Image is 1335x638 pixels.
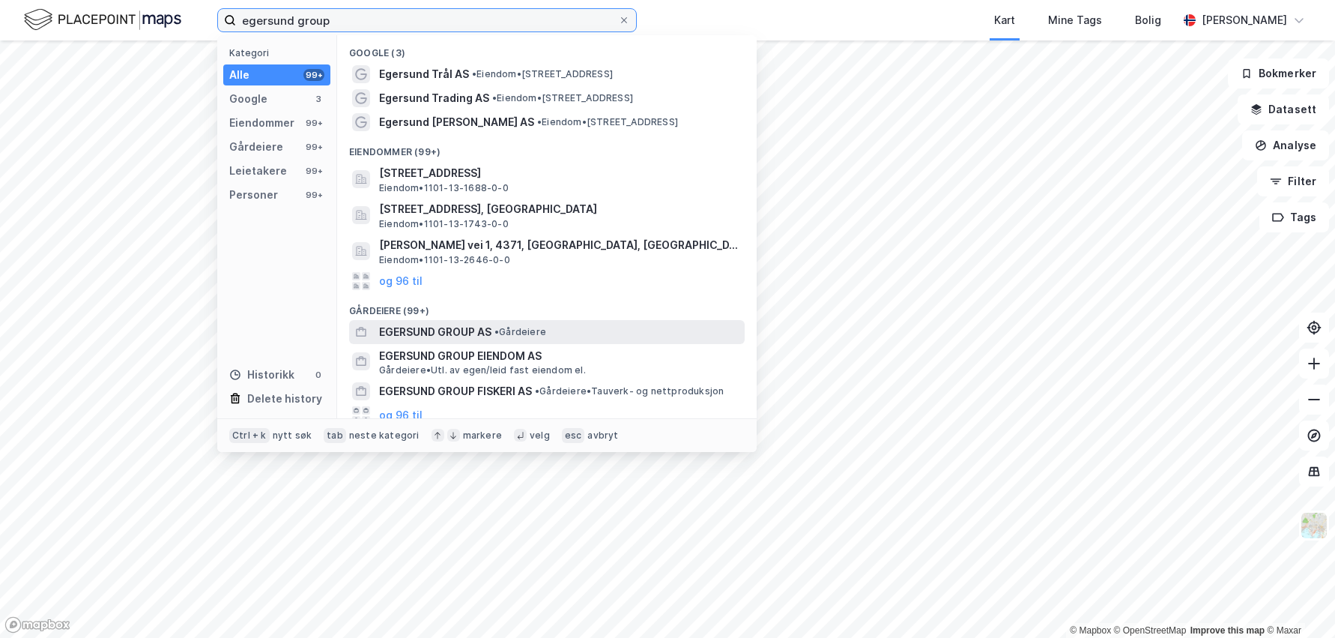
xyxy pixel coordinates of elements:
div: 0 [312,369,324,381]
span: [STREET_ADDRESS] [379,164,739,182]
div: Leietakere [229,162,287,180]
span: Egersund Trål AS [379,65,469,83]
span: Eiendom • 1101-13-2646-0-0 [379,254,510,266]
img: Z [1300,511,1328,540]
span: Egersund Trading AS [379,89,489,107]
div: esc [562,428,585,443]
div: avbryt [587,430,618,442]
div: 99+ [303,141,324,153]
span: Eiendom • 1101-13-1688-0-0 [379,182,509,194]
a: Mapbox [1070,625,1111,636]
div: neste kategori [349,430,420,442]
span: Eiendom • [STREET_ADDRESS] [537,116,678,128]
div: Bolig [1135,11,1161,29]
a: OpenStreetMap [1114,625,1187,636]
a: Mapbox homepage [4,616,70,634]
div: nytt søk [273,430,312,442]
button: Analyse [1242,130,1329,160]
span: Eiendom • [STREET_ADDRESS] [492,92,633,104]
span: EGERSUND GROUP AS [379,323,491,341]
div: 99+ [303,165,324,177]
button: Bokmerker [1228,58,1329,88]
img: logo.f888ab2527a4732fd821a326f86c7f29.svg [24,7,181,33]
span: Gårdeiere • Utl. av egen/leid fast eiendom el. [379,364,586,376]
span: Eiendom • 1101-13-1743-0-0 [379,218,509,230]
button: Filter [1257,166,1329,196]
div: velg [530,430,550,442]
span: Eiendom • [STREET_ADDRESS] [472,68,613,80]
button: Tags [1259,202,1329,232]
span: • [472,68,476,79]
div: Ctrl + k [229,428,270,443]
div: Gårdeiere (99+) [337,293,757,320]
div: Gårdeiere [229,138,283,156]
div: Personer [229,186,278,204]
div: markere [463,430,502,442]
span: Gårdeiere [494,326,546,338]
span: • [494,326,499,337]
span: [PERSON_NAME] vei 1, 4371, [GEOGRAPHIC_DATA], [GEOGRAPHIC_DATA] [379,236,739,254]
span: EGERSUND GROUP EIENDOM AS [379,347,739,365]
div: Delete history [247,390,322,408]
input: Søk på adresse, matrikkel, gårdeiere, leietakere eller personer [236,9,618,31]
div: Kategori [229,47,330,58]
div: Alle [229,66,249,84]
iframe: Chat Widget [1260,566,1335,638]
button: og 96 til [379,272,423,290]
div: 99+ [303,117,324,129]
span: • [537,116,542,127]
div: tab [324,428,346,443]
div: Google (3) [337,35,757,62]
span: Gårdeiere • Tauverk- og nettproduksjon [535,385,724,397]
span: [STREET_ADDRESS], [GEOGRAPHIC_DATA] [379,200,739,218]
div: 99+ [303,189,324,201]
button: og 96 til [379,406,423,424]
span: EGERSUND GROUP FISKERI AS [379,382,532,400]
button: Datasett [1238,94,1329,124]
div: Kart [994,11,1015,29]
div: Eiendommer [229,114,294,132]
div: Kontrollprogram for chat [1260,566,1335,638]
div: 3 [312,93,324,105]
div: [PERSON_NAME] [1202,11,1287,29]
div: Google [229,90,267,108]
div: Mine Tags [1048,11,1102,29]
a: Improve this map [1190,625,1265,636]
div: Eiendommer (99+) [337,134,757,161]
span: • [535,385,539,397]
span: • [492,92,497,103]
div: Historikk [229,366,294,384]
span: Egersund [PERSON_NAME] AS [379,113,534,131]
div: 99+ [303,69,324,81]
